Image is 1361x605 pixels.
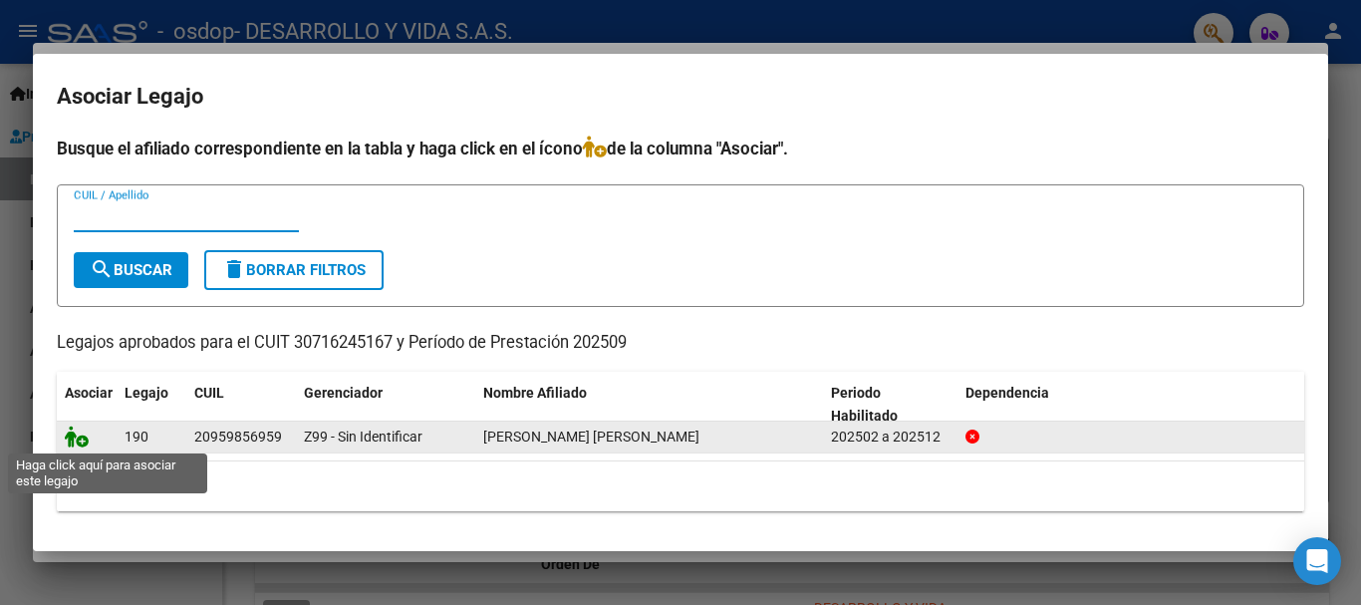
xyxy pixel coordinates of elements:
[57,461,1304,511] div: 1 registros
[222,257,246,281] mat-icon: delete
[125,385,168,401] span: Legajo
[117,372,186,438] datatable-header-cell: Legajo
[483,429,699,445] span: ORTIZ LOPEZ AARON SMITH
[90,261,172,279] span: Buscar
[65,385,113,401] span: Asociar
[304,385,383,401] span: Gerenciador
[204,250,384,290] button: Borrar Filtros
[90,257,114,281] mat-icon: search
[57,136,1304,161] h4: Busque el afiliado correspondiente en la tabla y haga click en el ícono de la columna "Asociar".
[186,372,296,438] datatable-header-cell: CUIL
[965,385,1049,401] span: Dependencia
[483,385,587,401] span: Nombre Afiliado
[57,78,1304,116] h2: Asociar Legajo
[57,372,117,438] datatable-header-cell: Asociar
[57,331,1304,356] p: Legajos aprobados para el CUIT 30716245167 y Período de Prestación 202509
[74,252,188,288] button: Buscar
[222,261,366,279] span: Borrar Filtros
[475,372,823,438] datatable-header-cell: Nombre Afiliado
[831,385,898,424] span: Periodo Habilitado
[304,429,422,445] span: Z99 - Sin Identificar
[831,426,950,449] div: 202502 a 202512
[194,385,224,401] span: CUIL
[957,372,1305,438] datatable-header-cell: Dependencia
[194,426,282,449] div: 20959856959
[125,429,148,445] span: 190
[296,372,475,438] datatable-header-cell: Gerenciador
[823,372,957,438] datatable-header-cell: Periodo Habilitado
[1293,537,1341,585] div: Open Intercom Messenger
